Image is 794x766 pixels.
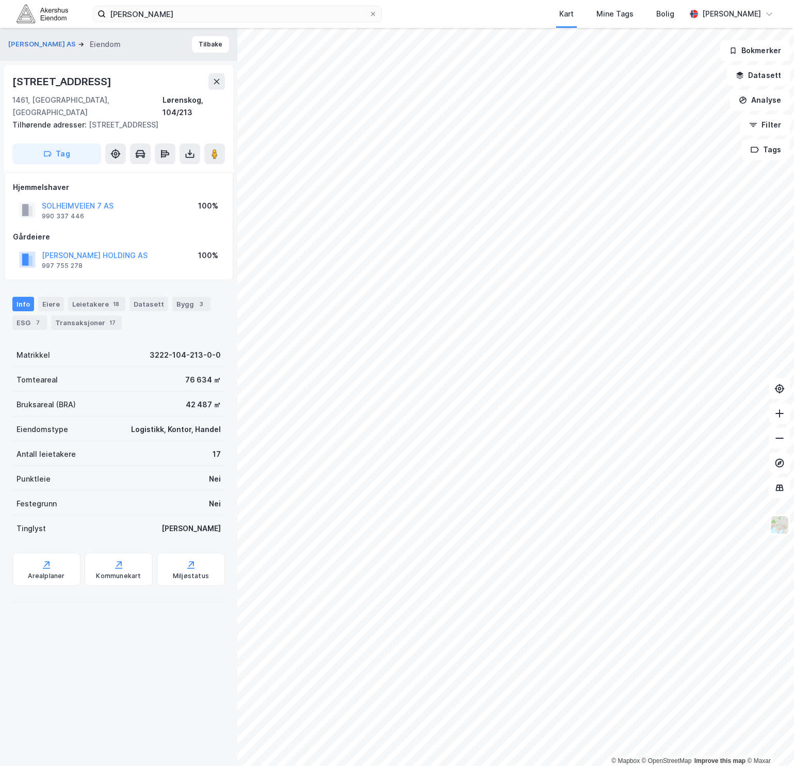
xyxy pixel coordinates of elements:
[12,315,47,330] div: ESG
[198,249,218,262] div: 100%
[8,39,78,50] button: [PERSON_NAME] AS
[173,572,209,580] div: Miljøstatus
[740,115,790,135] button: Filter
[186,398,221,411] div: 42 487 ㎡
[13,181,224,194] div: Hjemmelshaver
[12,73,114,90] div: [STREET_ADDRESS]
[163,94,225,119] div: Lørenskog, 104/213
[12,119,217,131] div: [STREET_ADDRESS]
[42,262,83,270] div: 997 755 278
[770,515,789,535] img: Z
[111,299,121,309] div: 18
[90,38,121,51] div: Eiendom
[196,299,206,309] div: 3
[17,349,50,361] div: Matrikkel
[17,5,68,23] img: akershus-eiendom-logo.9091f326c980b4bce74ccdd9f866810c.svg
[209,498,221,510] div: Nei
[17,423,68,436] div: Eiendomstype
[129,297,168,311] div: Datasett
[38,297,64,311] div: Eiere
[198,200,218,212] div: 100%
[611,757,640,764] a: Mapbox
[17,374,58,386] div: Tomteareal
[720,40,790,61] button: Bokmerker
[13,231,224,243] div: Gårdeiere
[656,8,674,20] div: Bolig
[68,297,125,311] div: Leietakere
[742,716,794,766] div: Kontrollprogram for chat
[106,6,369,22] input: Søk på adresse, matrikkel, gårdeiere, leietakere eller personer
[28,572,64,580] div: Arealplaner
[702,8,761,20] div: [PERSON_NAME]
[742,716,794,766] iframe: Chat Widget
[17,522,46,535] div: Tinglyst
[596,8,634,20] div: Mine Tags
[213,448,221,460] div: 17
[185,374,221,386] div: 76 634 ㎡
[12,120,89,129] span: Tilhørende adresser:
[742,139,790,160] button: Tags
[12,94,163,119] div: 1461, [GEOGRAPHIC_DATA], [GEOGRAPHIC_DATA]
[107,317,118,328] div: 17
[694,757,746,764] a: Improve this map
[17,398,76,411] div: Bruksareal (BRA)
[559,8,574,20] div: Kart
[33,317,43,328] div: 7
[96,572,141,580] div: Kommunekart
[42,212,84,220] div: 990 337 446
[12,297,34,311] div: Info
[17,473,51,485] div: Punktleie
[209,473,221,485] div: Nei
[150,349,221,361] div: 3222-104-213-0-0
[172,297,210,311] div: Bygg
[17,498,57,510] div: Festegrunn
[131,423,221,436] div: Logistikk, Kontor, Handel
[51,315,122,330] div: Transaksjoner
[642,757,692,764] a: OpenStreetMap
[730,90,790,110] button: Analyse
[727,65,790,86] button: Datasett
[17,448,76,460] div: Antall leietakere
[192,36,229,53] button: Tilbake
[12,143,101,164] button: Tag
[161,522,221,535] div: [PERSON_NAME]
